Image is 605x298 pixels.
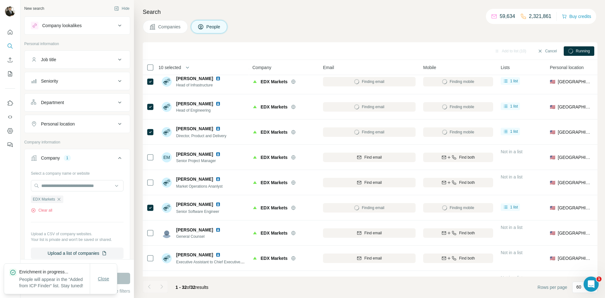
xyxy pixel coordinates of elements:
button: Use Surfe on LinkedIn [5,97,15,109]
div: Job title [41,56,56,63]
span: Company [252,64,271,71]
div: 1 [64,155,71,161]
img: Avatar [162,127,172,137]
button: Clear all [31,207,52,213]
p: 60 [576,284,581,290]
img: Avatar [162,228,172,238]
span: Find both [459,155,475,160]
span: 1 - 32 [176,285,187,290]
span: Find both [459,180,475,185]
span: [GEOGRAPHIC_DATA] [558,104,591,110]
button: Close [94,273,114,284]
span: [GEOGRAPHIC_DATA] [558,179,591,186]
span: 10 selected [158,64,181,71]
img: Avatar [162,77,172,87]
button: Find email [323,178,416,187]
span: Director, Product and Delivery [176,134,226,138]
span: Mobile [423,64,436,71]
span: EDX Markets [261,205,288,211]
span: EDX Markets [261,179,288,186]
span: Lists [501,64,510,71]
span: [GEOGRAPHIC_DATA] [558,230,591,236]
div: Seniority [41,78,58,84]
button: Job title [25,52,130,67]
span: Market Operations Ananlyst [176,184,222,189]
span: [PERSON_NAME] [176,201,213,207]
span: 🇺🇸 [550,79,555,85]
div: Department [41,99,64,106]
img: LinkedIn logo [216,227,221,232]
img: Logo of EDX Markets [252,256,257,261]
span: 🇺🇸 [550,205,555,211]
span: Not in a list [501,225,522,230]
button: Find email [323,254,416,263]
span: Find email [364,180,382,185]
span: Not in a list [501,250,522,255]
img: LinkedIn logo [216,152,221,157]
div: Select a company name or website [31,168,124,176]
img: Logo of EDX Markets [252,205,257,210]
img: LinkedIn logo [216,76,221,81]
span: [PERSON_NAME] [176,227,213,233]
span: Personal location [550,64,584,71]
span: Not in a list [501,275,522,280]
span: Find both [459,230,475,236]
button: Find both [423,228,493,238]
button: Feedback [5,139,15,150]
span: Executive Assistant to Chief Executive Officer [176,259,252,264]
span: 1 list [510,129,518,134]
span: Find email [364,155,382,160]
button: Find both [423,254,493,263]
span: [PERSON_NAME] [176,101,213,107]
img: Avatar [162,178,172,188]
span: EDX Markets [261,154,288,161]
span: 32 [191,285,196,290]
img: Logo of EDX Markets [252,155,257,160]
img: Logo of EDX Markets [252,130,257,135]
img: Logo of EDX Markets [252,231,257,236]
p: Your list is private and won't be saved or shared. [31,237,124,242]
div: EM [162,152,172,162]
button: Company1 [25,150,130,168]
span: 1 list [510,204,518,210]
span: Find email [364,230,382,236]
span: 🇺🇸 [550,255,555,261]
span: Close [98,276,109,282]
span: [PERSON_NAME] [176,75,213,82]
span: results [176,285,208,290]
button: Upload a list of companies [31,248,124,259]
button: Enrich CSV [5,54,15,66]
span: EDX Markets [261,79,288,85]
p: 2,321,861 [529,13,551,20]
button: Find both [423,153,493,162]
span: [GEOGRAPHIC_DATA] [558,205,591,211]
span: Find both [459,255,475,261]
span: Senior Software Engineer [176,209,219,214]
span: Head of Engineering [176,108,223,113]
button: Search [5,40,15,52]
img: LinkedIn logo [216,202,221,207]
img: Logo of EDX Markets [252,180,257,185]
span: 1 list [510,103,518,109]
img: LinkedIn logo [216,126,221,131]
div: Company [41,155,60,161]
span: Rows per page [538,284,567,290]
span: Companies [158,24,181,30]
p: Company information [24,139,130,145]
img: Logo of EDX Markets [252,79,257,84]
button: Find both [423,178,493,187]
button: Department [25,95,130,110]
span: Find email [364,255,382,261]
button: Seniority [25,73,130,89]
button: Cancel [533,46,561,56]
span: [PERSON_NAME] [176,252,213,258]
img: Avatar [162,253,172,263]
span: [PERSON_NAME] [176,151,213,157]
iframe: Intercom live chat [584,277,599,292]
h4: Search [143,8,597,16]
span: EDX Markets [33,196,55,202]
img: Avatar [5,6,15,16]
span: Email [323,64,334,71]
span: Not in a list [501,149,522,154]
img: LinkedIn logo [216,252,221,257]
